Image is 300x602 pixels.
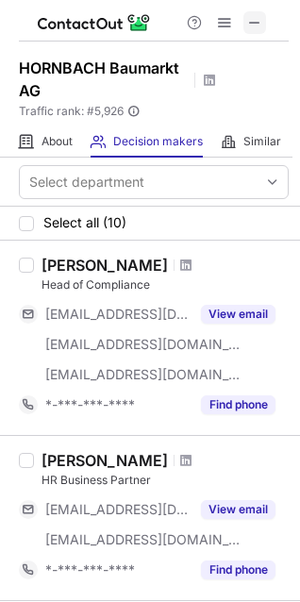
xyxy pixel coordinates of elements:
[45,501,190,518] span: [EMAIL_ADDRESS][DOMAIN_NAME]
[45,531,242,548] span: [EMAIL_ADDRESS][DOMAIN_NAME]
[201,500,275,519] button: Reveal Button
[38,11,151,34] img: ContactOut v5.3.10
[201,305,275,324] button: Reveal Button
[201,560,275,579] button: Reveal Button
[19,57,189,102] h1: HORNBACH Baumarkt AG
[43,215,126,230] span: Select all (10)
[19,105,124,118] span: Traffic rank: # 5,926
[42,472,289,489] div: HR Business Partner
[42,256,168,275] div: [PERSON_NAME]
[42,134,73,149] span: About
[45,366,242,383] span: [EMAIL_ADDRESS][DOMAIN_NAME]
[42,451,168,470] div: [PERSON_NAME]
[45,336,242,353] span: [EMAIL_ADDRESS][DOMAIN_NAME]
[243,134,281,149] span: Similar
[201,395,275,414] button: Reveal Button
[42,276,289,293] div: Head of Compliance
[45,306,190,323] span: [EMAIL_ADDRESS][DOMAIN_NAME]
[29,173,144,192] div: Select department
[113,134,203,149] span: Decision makers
